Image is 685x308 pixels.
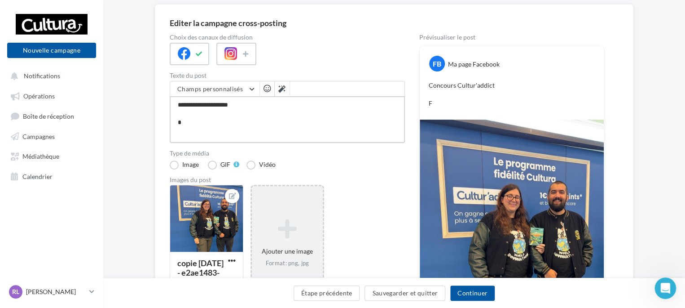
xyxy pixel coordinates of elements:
[5,168,98,184] a: Calendrier
[182,161,199,168] div: Image
[22,172,53,180] span: Calendrier
[450,286,495,301] button: Continuer
[364,286,445,301] button: Sauvegarder et quitter
[654,277,676,299] iframe: Intercom live chat
[5,128,98,144] a: Campagnes
[23,112,74,120] span: Boîte de réception
[5,107,98,124] a: Boîte de réception
[177,258,224,287] div: copie [DATE] - e2ae1483-3811-4c...
[177,85,243,93] span: Champs personnalisés
[259,161,276,168] div: Vidéo
[22,132,55,140] span: Campagnes
[7,283,96,300] a: Rl [PERSON_NAME]
[170,177,405,183] div: Images du post
[419,34,604,40] div: Prévisualiser le post
[448,60,500,69] div: Ma page Facebook
[7,43,96,58] button: Nouvelle campagne
[12,287,19,296] span: Rl
[5,147,98,164] a: Médiathèque
[170,19,286,27] div: Editer la campagne cross-posting
[294,286,360,301] button: Étape précédente
[22,152,59,160] span: Médiathèque
[5,87,98,103] a: Opérations
[429,81,595,108] p: Concours Cultur'addict F
[220,161,230,168] div: GIF
[429,56,445,71] div: FB
[5,67,94,84] button: Notifications
[170,72,405,79] label: Texte du post
[170,150,405,156] label: Type de média
[170,34,405,40] label: Choix des canaux de diffusion
[26,287,86,296] p: [PERSON_NAME]
[170,81,259,97] button: Champs personnalisés
[24,72,60,80] span: Notifications
[23,92,55,100] span: Opérations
